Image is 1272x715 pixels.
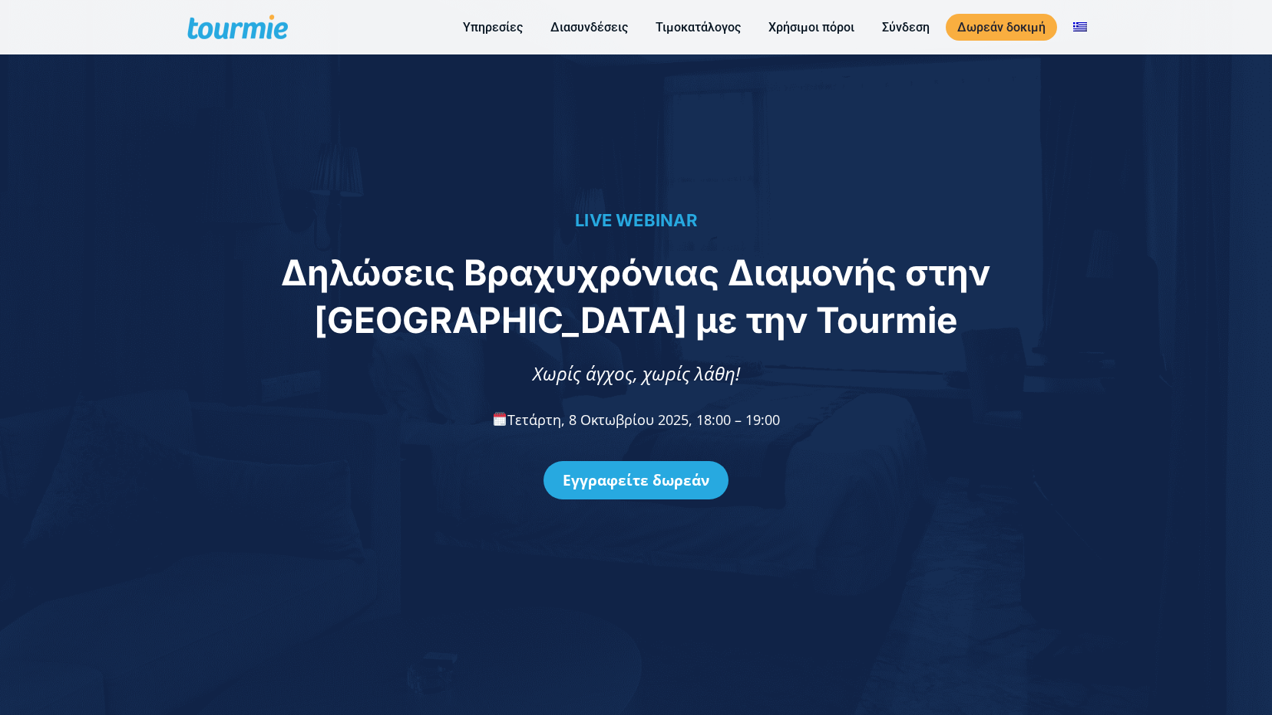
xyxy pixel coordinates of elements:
span: Δηλώσεις Βραχυχρόνιας Διαμονής στην [GEOGRAPHIC_DATA] με την Tourmie [281,251,990,341]
a: Διασυνδέσεις [539,18,639,37]
a: Εγγραφείτε δωρεάν [543,461,729,499]
a: Σύνδεση [871,18,941,37]
a: Αλλαγή σε [1062,18,1099,37]
span: Χωρίς άγχος, χωρίς λάθη! [533,361,740,386]
span: Τετάρτη, 8 Οκτωβρίου 2025, 18:00 – 19:00 [492,410,781,429]
a: Τιμοκατάλογος [644,18,752,37]
span: LIVE WEBINAR [575,210,697,230]
a: Υπηρεσίες [451,18,534,37]
a: Δωρεάν δοκιμή [946,14,1057,41]
a: Χρήσιμοι πόροι [757,18,866,37]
